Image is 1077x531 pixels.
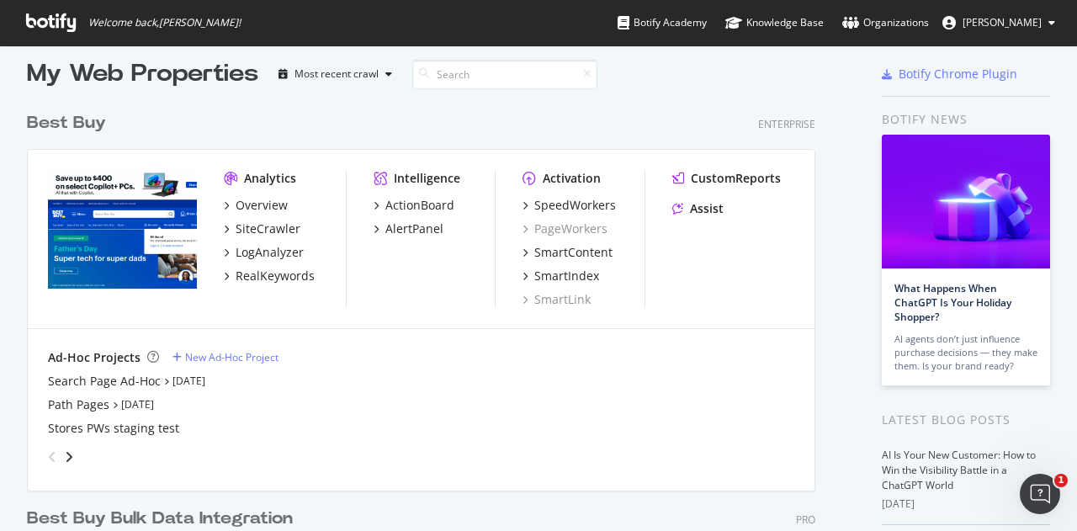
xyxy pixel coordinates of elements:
[534,197,616,214] div: SpeedWorkers
[27,111,106,135] div: Best Buy
[236,244,304,261] div: LogAnalyzer
[27,507,293,531] div: Best Buy Bulk Data Integration
[1054,474,1068,487] span: 1
[224,244,304,261] a: LogAnalyzer
[882,411,1050,429] div: Latest Blog Posts
[882,66,1017,82] a: Botify Chrome Plugin
[672,170,781,187] a: CustomReports
[690,200,724,217] div: Assist
[894,281,1011,324] a: What Happens When ChatGPT Is Your Holiday Shopper?
[41,443,63,470] div: angle-left
[894,332,1037,373] div: AI agents don’t just influence purchase decisions — they make them. Is your brand ready?
[394,170,460,187] div: Intelligence
[899,66,1017,82] div: Botify Chrome Plugin
[385,197,454,214] div: ActionBoard
[929,9,1069,36] button: [PERSON_NAME]
[963,15,1042,29] span: Susy Herrera
[1020,474,1060,514] iframe: Intercom live chat
[618,14,707,31] div: Botify Academy
[534,244,613,261] div: SmartContent
[543,170,601,187] div: Activation
[374,197,454,214] a: ActionBoard
[523,291,591,308] a: SmartLink
[523,220,607,237] a: PageWorkers
[882,496,1050,512] div: [DATE]
[224,268,315,284] a: RealKeywords
[882,448,1036,492] a: AI Is Your New Customer: How to Win the Visibility Battle in a ChatGPT World
[294,69,379,79] div: Most recent crawl
[882,135,1050,268] img: What Happens When ChatGPT Is Your Holiday Shopper?
[172,374,205,388] a: [DATE]
[48,373,161,390] a: Search Page Ad-Hoc
[523,268,599,284] a: SmartIndex
[842,14,929,31] div: Organizations
[236,197,288,214] div: Overview
[27,111,113,135] a: Best Buy
[534,268,599,284] div: SmartIndex
[523,197,616,214] a: SpeedWorkers
[224,197,288,214] a: Overview
[725,14,824,31] div: Knowledge Base
[244,170,296,187] div: Analytics
[523,244,613,261] a: SmartContent
[758,117,815,131] div: Enterprise
[236,268,315,284] div: RealKeywords
[27,507,300,531] a: Best Buy Bulk Data Integration
[374,220,443,237] a: AlertPanel
[172,350,279,364] a: New Ad-Hoc Project
[224,220,300,237] a: SiteCrawler
[48,396,109,413] a: Path Pages
[412,60,597,89] input: Search
[385,220,443,237] div: AlertPanel
[27,57,258,91] div: My Web Properties
[48,349,141,366] div: Ad-Hoc Projects
[691,170,781,187] div: CustomReports
[236,220,300,237] div: SiteCrawler
[796,512,815,527] div: Pro
[121,397,154,412] a: [DATE]
[272,61,399,88] button: Most recent crawl
[882,110,1050,129] div: Botify news
[63,449,75,465] div: angle-right
[88,16,241,29] span: Welcome back, [PERSON_NAME] !
[48,170,197,289] img: bestbuy.com
[185,350,279,364] div: New Ad-Hoc Project
[48,420,179,437] a: Stores PWs staging test
[672,200,724,217] a: Assist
